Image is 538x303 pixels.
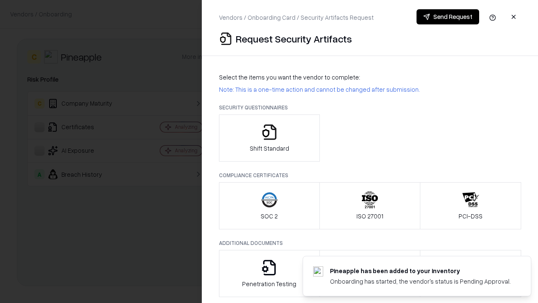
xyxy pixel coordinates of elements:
[459,212,483,221] p: PCI-DSS
[236,32,352,45] p: Request Security Artifacts
[219,114,320,162] button: Shift Standard
[242,279,296,288] p: Penetration Testing
[319,182,421,229] button: ISO 27001
[219,172,521,179] p: Compliance Certificates
[319,250,421,297] button: Privacy Policy
[330,266,511,275] div: Pineapple has been added to your inventory
[330,277,511,286] div: Onboarding has started, the vendor's status is Pending Approval.
[250,144,289,153] p: Shift Standard
[219,239,521,247] p: Additional Documents
[219,250,320,297] button: Penetration Testing
[219,104,521,111] p: Security Questionnaires
[219,73,521,82] p: Select the items you want the vendor to complete:
[313,266,323,276] img: pineappleenergy.com
[219,85,521,94] p: Note: This is a one-time action and cannot be changed after submission.
[417,9,479,24] button: Send Request
[219,13,374,22] p: Vendors / Onboarding Card / Security Artifacts Request
[261,212,278,221] p: SOC 2
[219,182,320,229] button: SOC 2
[420,182,521,229] button: PCI-DSS
[420,250,521,297] button: Data Processing Agreement
[356,212,383,221] p: ISO 27001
